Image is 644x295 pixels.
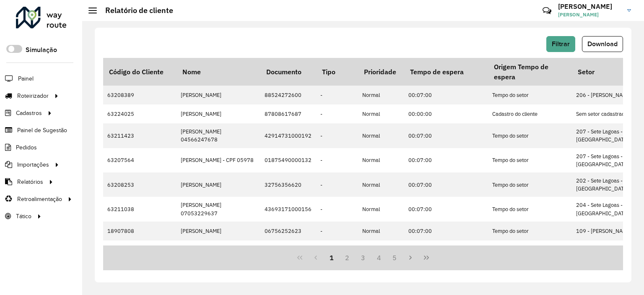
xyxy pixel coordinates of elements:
span: Download [587,40,618,47]
td: Normal [358,148,404,172]
td: 06756252623 [260,222,316,240]
th: Tipo [316,58,358,86]
button: Next Page [402,250,418,266]
td: 00:07:00 [404,86,488,104]
span: Retroalimentação [17,195,62,204]
td: Normal [358,222,404,240]
td: 63207564 [103,148,177,172]
td: Tempo do setor [488,172,572,197]
th: Origem Tempo de espera [488,58,572,86]
td: 00:07:00 [404,222,488,240]
button: Download [582,36,623,52]
td: [PERSON_NAME] [177,86,260,104]
td: Tempo do setor [488,148,572,172]
button: Last Page [418,250,434,266]
td: Normal [358,86,404,104]
td: [PERSON_NAME] [177,240,260,259]
span: Painel de Sugestão [17,126,67,135]
td: - [316,172,358,197]
label: Simulação [26,45,57,55]
td: Normal [358,197,404,221]
a: Contato Rápido [538,2,556,20]
button: Filtrar [546,36,575,52]
td: - [316,86,358,104]
td: 01875490000132 [260,148,316,172]
button: 4 [371,250,387,266]
td: Normal [358,123,404,148]
td: [PERSON_NAME] [177,104,260,123]
td: 00:07:00 [404,172,488,197]
span: Painel [18,74,34,83]
td: [PERSON_NAME] [177,172,260,197]
span: Relatórios [17,178,43,186]
td: 00:00:00 [404,104,488,123]
td: 00:00:00 [404,240,488,259]
td: [PERSON_NAME] 07053229637 [177,197,260,221]
button: 1 [324,250,340,266]
td: [PERSON_NAME] - CPF 05978 [177,148,260,172]
td: 18907808 [103,222,177,240]
h2: Relatório de cliente [97,6,173,15]
th: Código do Cliente [103,58,177,86]
th: Documento [260,58,316,86]
td: Normal [358,104,404,123]
td: Tempo do setor [488,123,572,148]
td: 63211038 [103,197,177,221]
td: Tempo do setor [488,86,572,104]
td: Normal [358,172,404,197]
button: 5 [387,250,403,266]
button: 3 [355,250,371,266]
td: - [316,148,358,172]
td: - [316,123,358,148]
span: Filtrar [552,40,570,47]
td: 00:07:00 [404,148,488,172]
td: - [316,197,358,221]
td: - [316,222,358,240]
td: 63224025 [103,104,177,123]
td: 43693171000156 [260,197,316,221]
td: 00:07:00 [404,197,488,221]
span: Importações [17,160,49,169]
span: Cadastros [16,109,42,117]
td: 32756356620 [260,172,316,197]
td: [PERSON_NAME] [177,222,260,240]
td: 63208389 [103,86,177,104]
td: [PERSON_NAME] 04566247678 [177,123,260,148]
td: 63208253 [103,172,177,197]
td: 42914731000192 [260,123,316,148]
td: 87808617687 [260,104,316,123]
td: Cadastro do cliente [488,240,572,259]
td: Cadastro do cliente [488,104,572,123]
td: 63278553 [103,240,177,259]
th: Nome [177,58,260,86]
td: - [316,104,358,123]
h3: [PERSON_NAME] [558,3,621,10]
span: Tático [16,212,31,221]
th: Tempo de espera [404,58,488,86]
td: 00:07:00 [404,123,488,148]
td: 88524272600 [260,86,316,104]
span: Pedidos [16,143,37,152]
td: 63211423 [103,123,177,148]
button: 2 [339,250,355,266]
td: Tempo do setor [488,197,572,221]
td: - [316,240,358,259]
td: Normal [358,240,404,259]
td: 10084224606 [260,240,316,259]
td: Tempo do setor [488,222,572,240]
span: Roteirizador [17,91,49,100]
span: [PERSON_NAME] [558,11,621,18]
th: Prioridade [358,58,404,86]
